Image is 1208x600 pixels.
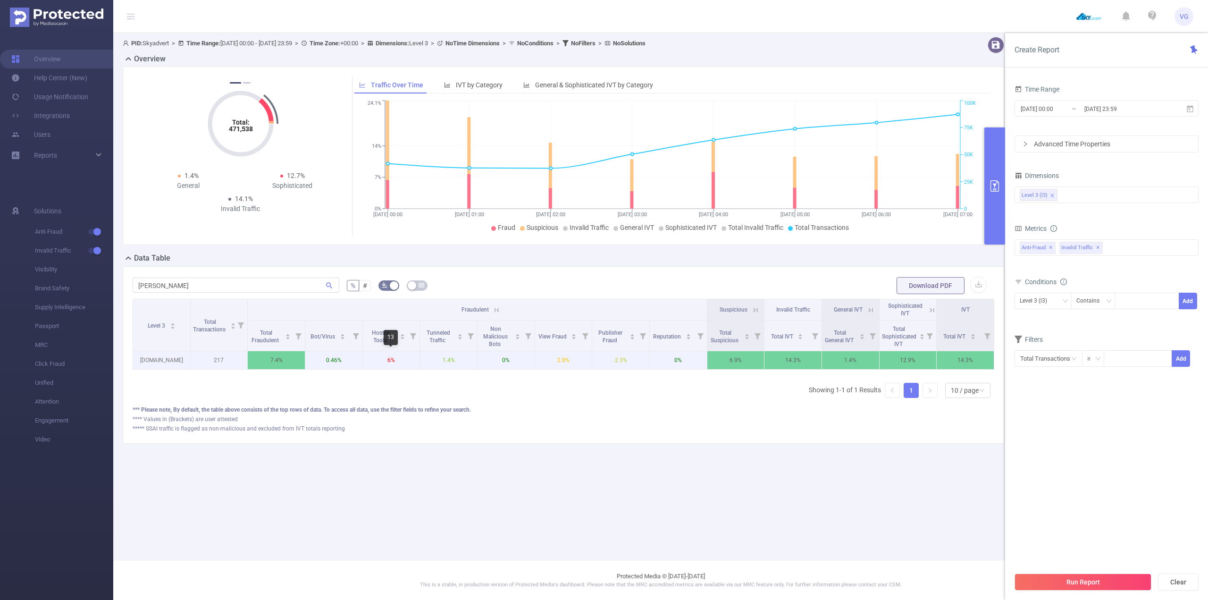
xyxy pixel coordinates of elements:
[951,383,979,397] div: 10 / page
[34,146,57,165] a: Reports
[123,40,131,46] i: icon: user
[1020,102,1096,115] input: Start date
[694,321,707,351] i: Filter menu
[943,211,973,218] tspan: [DATE] 07:00
[515,332,520,335] i: icon: caret-up
[170,325,175,328] i: icon: caret-down
[230,321,235,324] i: icon: caret-up
[1095,356,1101,363] i: icon: down
[420,351,477,369] p: 1.4%
[937,351,994,369] p: 14.3%
[191,351,248,369] p: 217
[35,260,113,279] span: Visibility
[133,278,339,293] input: Search...
[444,82,451,88] i: icon: bar-chart
[34,202,61,220] span: Solutions
[230,321,236,327] div: Sort
[686,336,691,338] i: icon: caret-down
[35,355,113,373] span: Click Fraud
[964,125,973,131] tspan: 75K
[571,336,577,338] i: icon: caret-down
[904,383,919,398] li: 1
[636,321,649,351] i: Filter menu
[498,224,515,231] span: Fraud
[134,53,166,65] h2: Overview
[825,330,855,344] span: Total General IVT
[310,40,340,47] b: Time Zone:
[457,336,462,338] i: icon: caret-down
[363,351,420,369] p: 6%
[234,299,247,351] i: Filter menu
[483,326,508,347] span: Non Malicious Bots
[252,330,280,344] span: Total Fraudulent
[1020,189,1057,201] li: Level 3 (l3)
[554,40,562,47] span: >
[454,211,484,218] tspan: [DATE] 01:00
[598,330,622,344] span: Publisher Fraud
[653,333,682,340] span: Reputation
[1076,293,1106,309] div: Contains
[711,330,740,344] span: Total Suspicious
[1158,574,1199,591] button: Clear
[349,321,362,351] i: Filter menu
[720,306,747,313] span: Suspicious
[798,336,803,338] i: icon: caret-down
[11,68,87,87] a: Help Center (New)
[292,321,305,351] i: Filter menu
[228,125,252,133] tspan: 471,538
[1015,574,1151,591] button: Run Report
[764,351,822,369] p: 14.3%
[123,40,646,47] span: Skyadvert [DATE] 00:00 - [DATE] 23:59 +00:00
[592,351,649,369] p: 2.3%
[500,40,509,47] span: >
[1087,351,1097,366] div: ≥
[419,282,424,288] i: icon: table
[981,321,994,351] i: Filter menu
[1180,7,1189,26] span: VG
[400,332,405,335] i: icon: caret-up
[1106,298,1112,305] i: icon: down
[285,332,291,338] div: Sort
[478,351,535,369] p: 0%
[461,306,489,313] span: Fraudulent
[133,351,190,369] p: [DOMAIN_NAME]
[527,224,558,231] span: Suspicious
[970,332,975,335] i: icon: caret-up
[521,321,535,351] i: Filter menu
[897,277,965,294] button: Download PDF
[771,333,795,340] span: Total IVT
[287,172,305,179] span: 12.7%
[358,40,367,47] span: >
[751,321,764,351] i: Filter menu
[359,82,366,88] i: icon: line-chart
[136,181,241,191] div: General
[535,351,592,369] p: 2.8%
[373,211,403,218] tspan: [DATE] 00:00
[707,351,764,369] p: 6.9%
[862,211,891,218] tspan: [DATE] 06:00
[859,332,864,335] i: icon: caret-up
[285,336,290,338] i: icon: caret-down
[920,332,925,335] i: icon: caret-up
[596,40,604,47] span: >
[1050,225,1057,232] i: icon: info-circle
[970,332,976,338] div: Sort
[372,143,381,149] tspan: 14%
[880,351,937,369] p: 12.9%
[11,50,61,68] a: Overview
[859,336,864,338] i: icon: caret-down
[186,40,220,47] b: Time Range:
[35,222,113,241] span: Anti-Fraud
[456,81,503,89] span: IVT by Category
[859,332,865,338] div: Sort
[11,106,70,125] a: Integrations
[1060,279,1067,285] i: icon: info-circle
[629,332,635,335] i: icon: caret-up
[889,388,895,393] i: icon: left
[340,332,345,338] div: Sort
[35,279,113,298] span: Brand Safety
[1020,293,1054,309] div: Level 3 (l3)
[517,40,554,47] b: No Conditions
[1096,242,1100,254] span: ✕
[1049,242,1053,254] span: ✕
